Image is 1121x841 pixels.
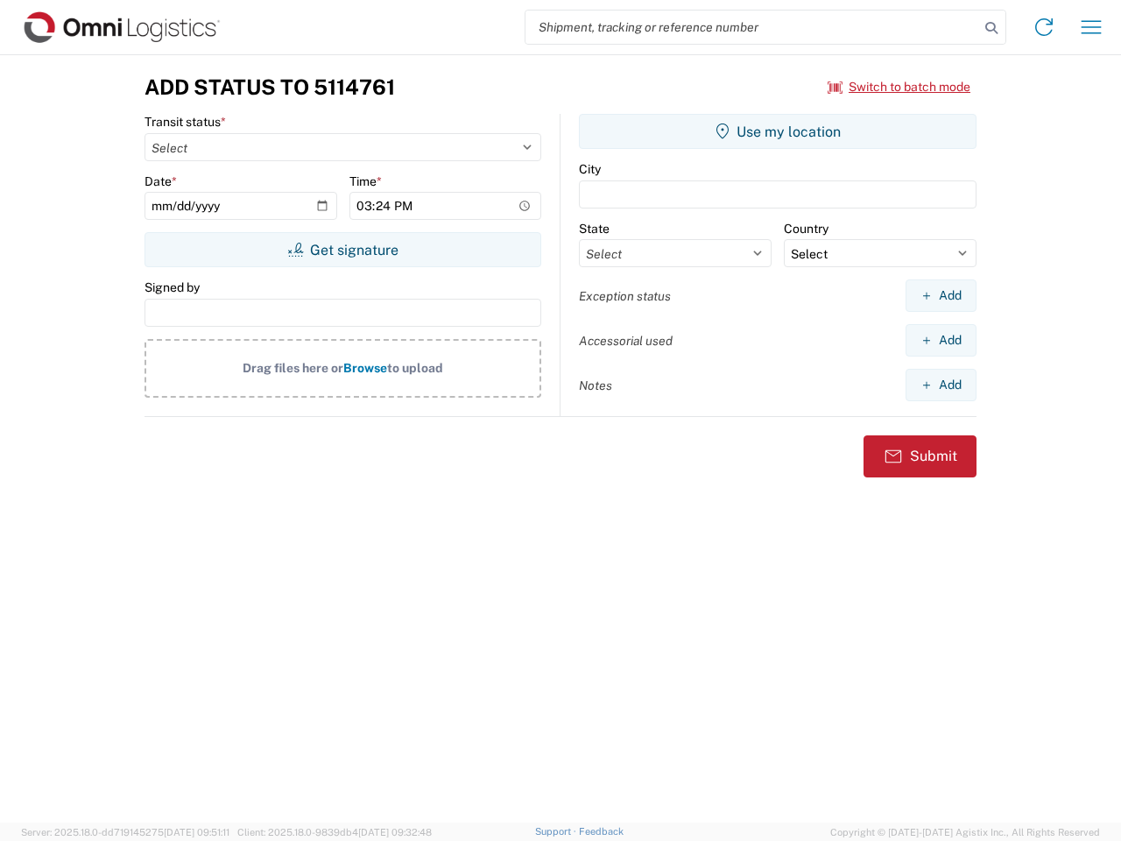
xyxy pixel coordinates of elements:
[145,232,541,267] button: Get signature
[830,824,1100,840] span: Copyright © [DATE]-[DATE] Agistix Inc., All Rights Reserved
[145,74,395,100] h3: Add Status to 5114761
[525,11,979,44] input: Shipment, tracking or reference number
[579,221,610,237] label: State
[145,279,200,295] label: Signed by
[579,114,976,149] button: Use my location
[864,435,976,477] button: Submit
[906,279,976,312] button: Add
[237,827,432,837] span: Client: 2025.18.0-9839db4
[343,361,387,375] span: Browse
[349,173,382,189] label: Time
[164,827,229,837] span: [DATE] 09:51:11
[579,333,673,349] label: Accessorial used
[145,173,177,189] label: Date
[535,826,579,837] a: Support
[387,361,443,375] span: to upload
[579,161,601,177] label: City
[21,827,229,837] span: Server: 2025.18.0-dd719145275
[828,73,970,102] button: Switch to batch mode
[145,114,226,130] label: Transit status
[243,361,343,375] span: Drag files here or
[906,369,976,401] button: Add
[579,826,624,837] a: Feedback
[579,378,612,393] label: Notes
[579,288,671,304] label: Exception status
[784,221,828,237] label: Country
[906,324,976,357] button: Add
[358,827,432,837] span: [DATE] 09:32:48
